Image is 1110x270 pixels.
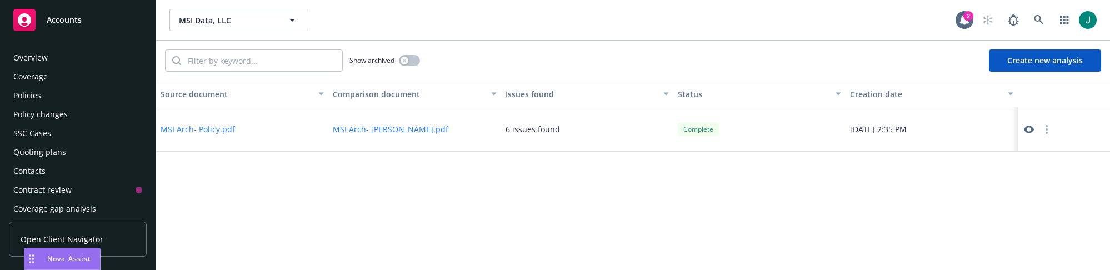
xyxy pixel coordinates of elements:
div: Coverage gap analysis [13,200,96,218]
div: Overview [13,49,48,67]
span: MSI Data, LLC [179,14,275,26]
span: Accounts [47,16,82,24]
div: Contacts [13,162,46,180]
span: Nova Assist [47,254,91,263]
div: Quoting plans [13,143,66,161]
button: Comparison document [328,81,501,107]
div: [DATE] 2:35 PM [846,107,1018,152]
a: Contacts [9,162,147,180]
a: Contract review [9,181,147,199]
button: MSI Arch- Policy.pdf [161,123,235,135]
a: Quoting plans [9,143,147,161]
a: Accounts [9,4,147,36]
a: Report a Bug [1002,9,1024,31]
div: Creation date [850,88,1001,100]
div: Coverage [13,68,48,86]
div: Policies [13,87,41,104]
button: MSI Data, LLC [169,9,308,31]
button: Creation date [846,81,1018,107]
button: Create new analysis [989,49,1101,72]
span: Show archived [349,56,394,65]
a: SSC Cases [9,124,147,142]
a: Switch app [1053,9,1076,31]
div: Drag to move [24,248,38,269]
span: Open Client Navigator [21,233,103,245]
button: Status [673,81,846,107]
div: Contract review [13,181,72,199]
div: 2 [963,11,973,21]
div: Comparison document [333,88,484,100]
div: SSC Cases [13,124,51,142]
a: Coverage [9,68,147,86]
button: Issues found [501,81,673,107]
a: Start snowing [977,9,999,31]
a: Policy changes [9,106,147,123]
a: Coverage gap analysis [9,200,147,218]
div: 6 issues found [506,123,560,135]
div: Status [678,88,829,100]
svg: Search [172,56,181,65]
div: Complete [678,122,719,136]
a: Policies [9,87,147,104]
input: Filter by keyword... [181,50,342,71]
div: Source document [161,88,312,100]
img: photo [1079,11,1097,29]
button: Nova Assist [24,248,101,270]
div: Issues found [506,88,657,100]
button: Source document [156,81,328,107]
button: MSI Arch- [PERSON_NAME].pdf [333,123,448,135]
a: Search [1028,9,1050,31]
div: Policy changes [13,106,68,123]
a: Overview [9,49,147,67]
